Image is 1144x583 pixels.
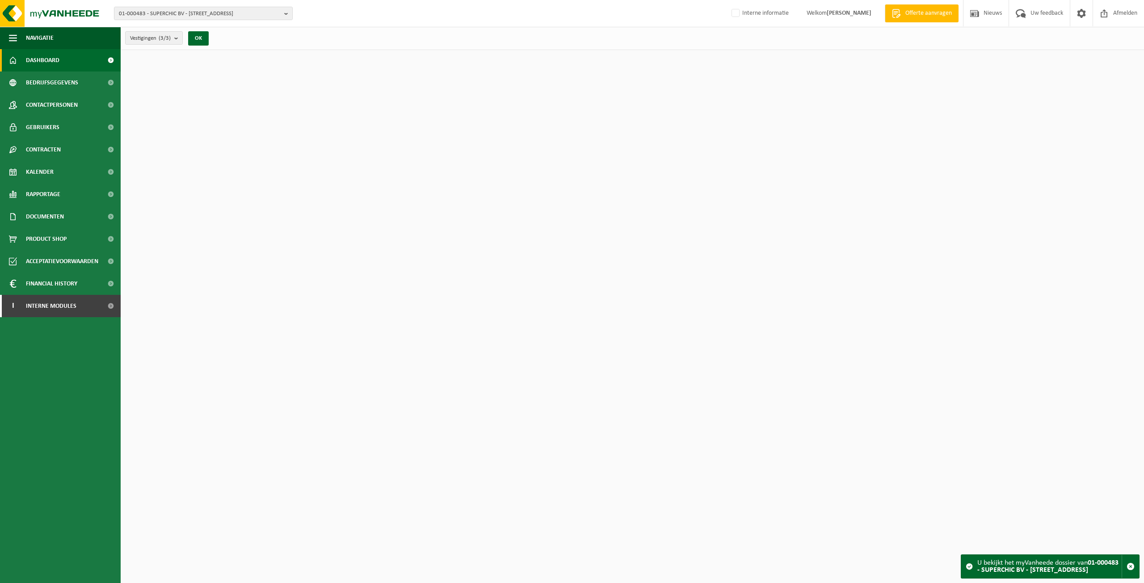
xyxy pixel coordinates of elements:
span: Dashboard [26,49,59,71]
span: I [9,295,17,317]
span: Documenten [26,206,64,228]
span: Gebruikers [26,116,59,138]
a: Offerte aanvragen [885,4,959,22]
button: 01-000483 - SUPERCHIC BV - [STREET_ADDRESS] [114,7,293,20]
div: U bekijkt het myVanheede dossier van [977,555,1122,578]
button: Vestigingen(3/3) [125,31,183,45]
span: Contracten [26,138,61,161]
span: Bedrijfsgegevens [26,71,78,94]
span: Interne modules [26,295,76,317]
span: Contactpersonen [26,94,78,116]
label: Interne informatie [730,7,789,20]
span: Product Shop [26,228,67,250]
span: Offerte aanvragen [903,9,954,18]
count: (3/3) [159,35,171,41]
span: Vestigingen [130,32,171,45]
span: Navigatie [26,27,54,49]
strong: [PERSON_NAME] [827,10,871,17]
span: Financial History [26,273,77,295]
button: OK [188,31,209,46]
span: Kalender [26,161,54,183]
strong: 01-000483 - SUPERCHIC BV - [STREET_ADDRESS] [977,559,1119,574]
span: 01-000483 - SUPERCHIC BV - [STREET_ADDRESS] [119,7,281,21]
span: Rapportage [26,183,60,206]
span: Acceptatievoorwaarden [26,250,98,273]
